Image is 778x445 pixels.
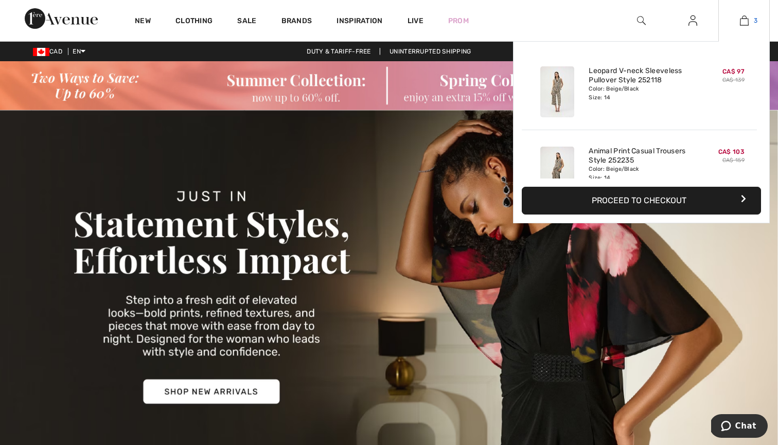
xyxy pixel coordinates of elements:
img: Leopard V-neck Sleeveless Pullover Style 252118 [540,66,574,117]
img: My Bag [740,14,749,27]
img: search the website [637,14,646,27]
span: Inspiration [337,16,382,27]
s: CA$ 139 [722,77,745,83]
span: CAD [33,48,66,55]
img: Animal Print Casual Trousers Style 252235 [540,147,574,198]
a: Clothing [175,16,213,27]
div: Color: Beige/Black Size: 14 [589,85,690,101]
iframe: Opens a widget where you can chat to one of our agents [711,414,768,440]
span: CA$ 97 [722,68,745,75]
a: Live [408,15,423,26]
a: Sign In [680,14,705,27]
img: My Info [688,14,697,27]
a: Prom [448,15,469,26]
a: Brands [281,16,312,27]
a: Sale [237,16,256,27]
s: CA$ 159 [722,157,745,164]
img: 1ère Avenue [25,8,98,29]
img: Canadian Dollar [33,48,49,56]
button: Proceed to Checkout [522,187,761,215]
span: EN [73,48,85,55]
a: Leopard V-neck Sleeveless Pullover Style 252118 [589,66,690,85]
a: Animal Print Casual Trousers Style 252235 [589,147,690,165]
span: 3 [754,16,757,25]
div: Color: Beige/Black Size: 14 [589,165,690,182]
a: 3 [719,14,769,27]
a: New [135,16,151,27]
span: CA$ 103 [718,148,745,155]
